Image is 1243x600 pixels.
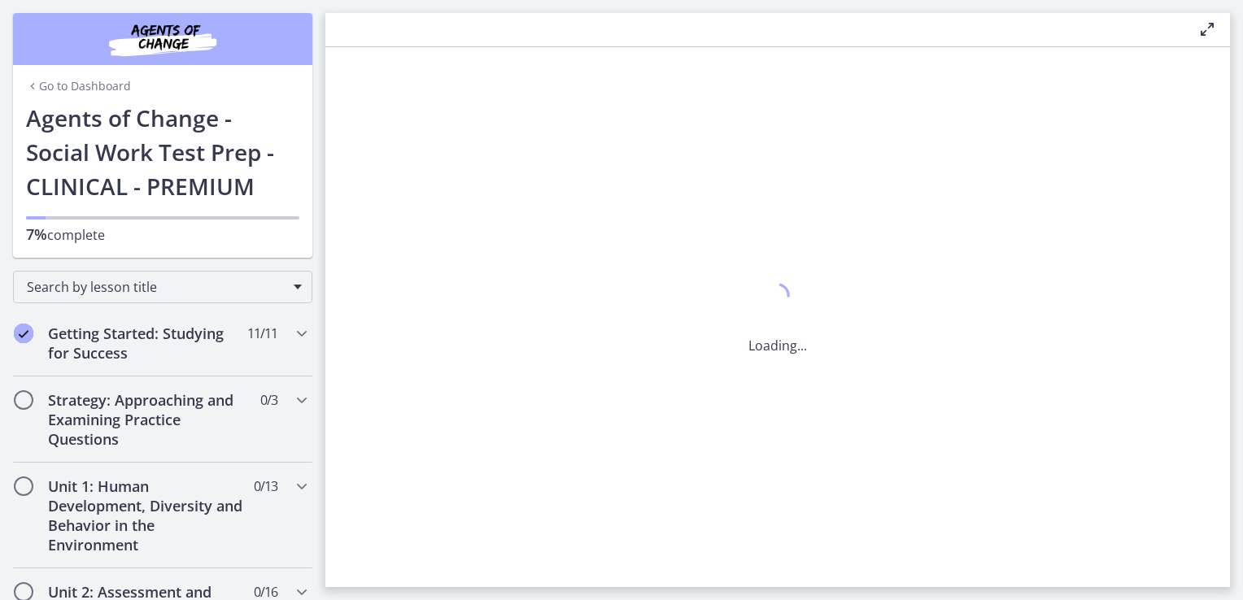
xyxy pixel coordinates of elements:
[247,324,277,343] span: 11 / 11
[254,476,277,496] span: 0 / 13
[14,324,33,343] i: Completed
[26,224,47,244] span: 7%
[48,390,246,449] h2: Strategy: Approaching and Examining Practice Questions
[48,324,246,363] h2: Getting Started: Studying for Success
[748,279,807,316] div: 1
[748,336,807,355] p: Loading...
[260,390,277,410] span: 0 / 3
[26,224,299,245] p: complete
[26,78,131,94] a: Go to Dashboard
[27,278,286,296] span: Search by lesson title
[26,101,299,203] h1: Agents of Change - Social Work Test Prep - CLINICAL - PREMIUM
[48,476,246,554] h2: Unit 1: Human Development, Diversity and Behavior in the Environment
[13,271,312,303] div: Search by lesson title
[65,20,260,59] img: Agents of Change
